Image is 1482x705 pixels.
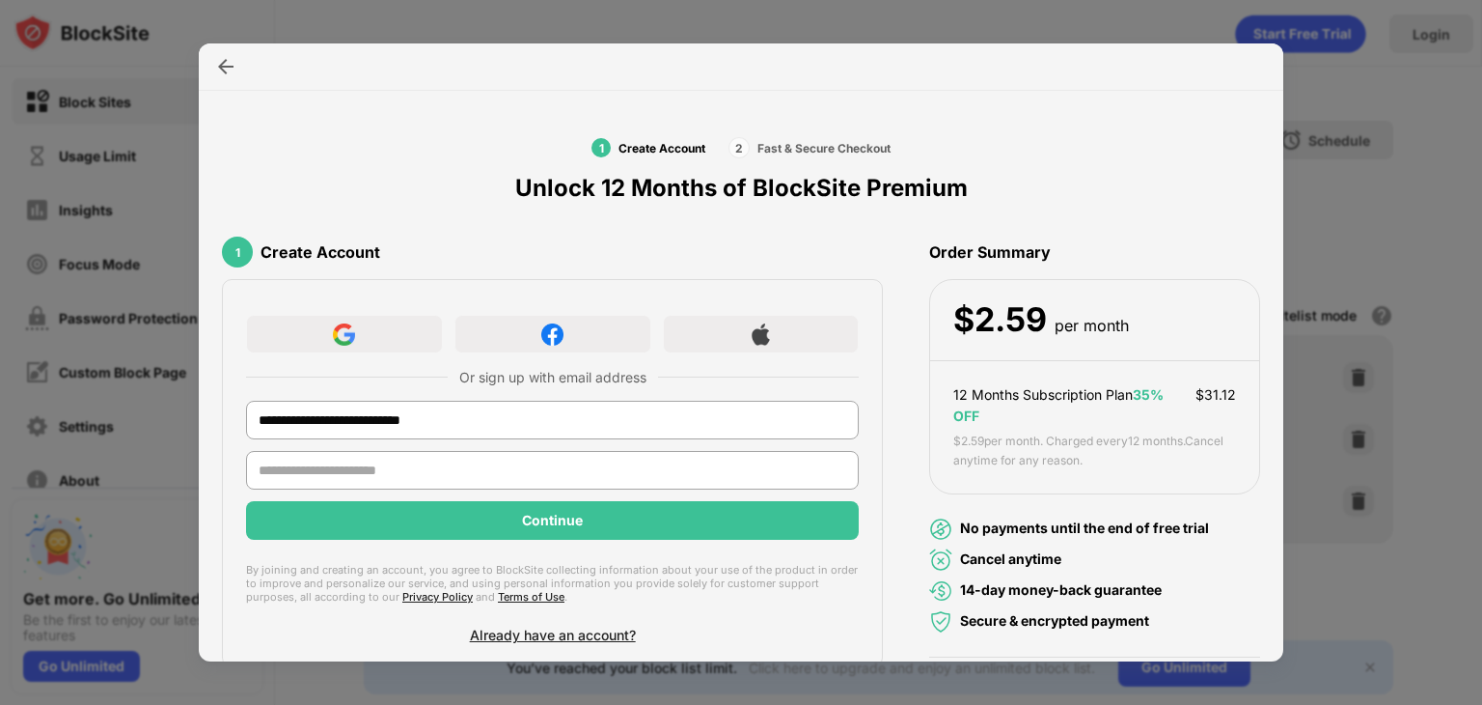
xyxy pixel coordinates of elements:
img: money-back.svg [929,579,952,603]
img: facebook-icon.png [541,324,563,346]
div: Already have an account? [470,627,636,643]
div: Continue [522,513,583,528]
img: cancel-anytime-green.svg [929,549,952,572]
div: Order Summary [929,225,1260,279]
a: Terms of Use [498,590,564,604]
div: $ 31.12 [1195,384,1236,406]
div: 2 [728,137,750,158]
div: Create Account [261,242,380,262]
div: No payments until the end of free trial [960,518,1209,539]
div: 14-day money-back guarantee [960,579,1162,601]
div: 1 [591,138,611,157]
div: By joining and creating an account, you agree to BlockSite collecting information about your use ... [246,563,859,604]
img: google-icon.png [333,324,355,346]
div: Cancel anytime [960,549,1061,570]
img: apple-icon.png [750,324,772,346]
div: per month [1055,312,1129,340]
a: Privacy Policy [402,590,473,604]
div: Create Account [618,141,705,155]
div: Secure & encrypted payment [960,610,1149,632]
div: Or sign up with email address [459,369,646,385]
img: no-payment.svg [929,518,952,541]
div: 12 Months Subscription Plan [953,384,1180,428]
div: $ 2.59 per month. Charged every 12 months . Cancel anytime for any reason. [953,432,1236,470]
div: $ 2.59 [953,300,1047,340]
div: Fast & Secure Checkout [757,141,891,155]
div: Unlock 12 Months of BlockSite Premium [515,174,968,202]
img: secured-payment-green.svg [929,610,952,634]
div: 1 [222,237,253,268]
